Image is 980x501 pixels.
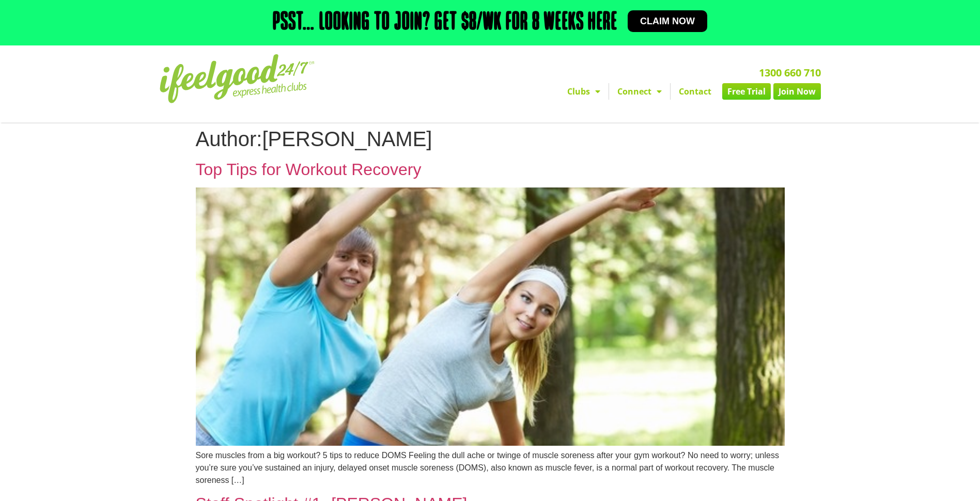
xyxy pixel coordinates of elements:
[759,66,821,80] a: 1300 660 710
[722,83,771,100] a: Free Trial
[395,83,821,100] nav: Menu
[628,10,707,32] a: Claim now
[196,449,785,487] p: Sore muscles from a big workout? 5 tips to reduce DOMS Feeling the dull ache or twinge of muscle ...
[196,127,785,151] h1: Author:
[609,83,670,100] a: Connect
[671,83,720,100] a: Contact
[262,128,432,150] span: [PERSON_NAME]
[196,187,785,446] img: stretching exercising
[559,83,609,100] a: Clubs
[196,160,422,179] a: Top Tips for Workout Recovery
[273,10,617,35] h2: Psst… Looking to join? Get $8/wk for 8 weeks here
[640,17,695,26] span: Claim now
[773,83,821,100] a: Join Now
